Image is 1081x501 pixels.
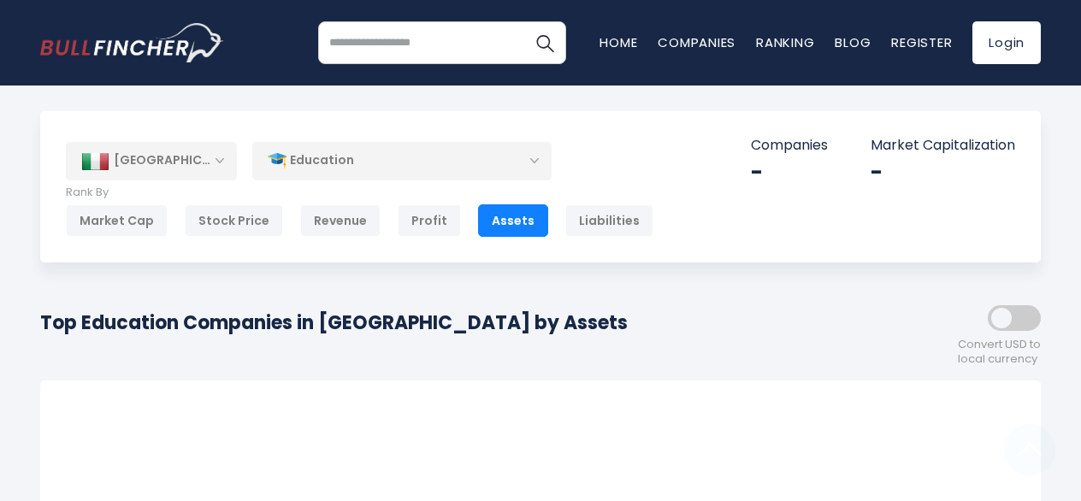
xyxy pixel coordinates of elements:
[756,33,814,51] a: Ranking
[891,33,952,51] a: Register
[66,142,237,180] div: [GEOGRAPHIC_DATA]
[658,33,735,51] a: Companies
[300,204,381,237] div: Revenue
[523,21,566,64] button: Search
[972,21,1041,64] a: Login
[751,159,828,186] div: -
[66,186,653,200] p: Rank By
[478,204,548,237] div: Assets
[252,141,552,180] div: Education
[565,204,653,237] div: Liabilities
[66,204,168,237] div: Market Cap
[871,137,1015,155] p: Market Capitalization
[185,204,283,237] div: Stock Price
[871,159,1015,186] div: -
[40,23,224,62] img: bullfincher logo
[40,309,628,337] h1: Top Education Companies in [GEOGRAPHIC_DATA] by Assets
[835,33,871,51] a: Blog
[958,338,1041,367] span: Convert USD to local currency
[398,204,461,237] div: Profit
[40,23,224,62] a: Go to homepage
[751,137,828,155] p: Companies
[600,33,637,51] a: Home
